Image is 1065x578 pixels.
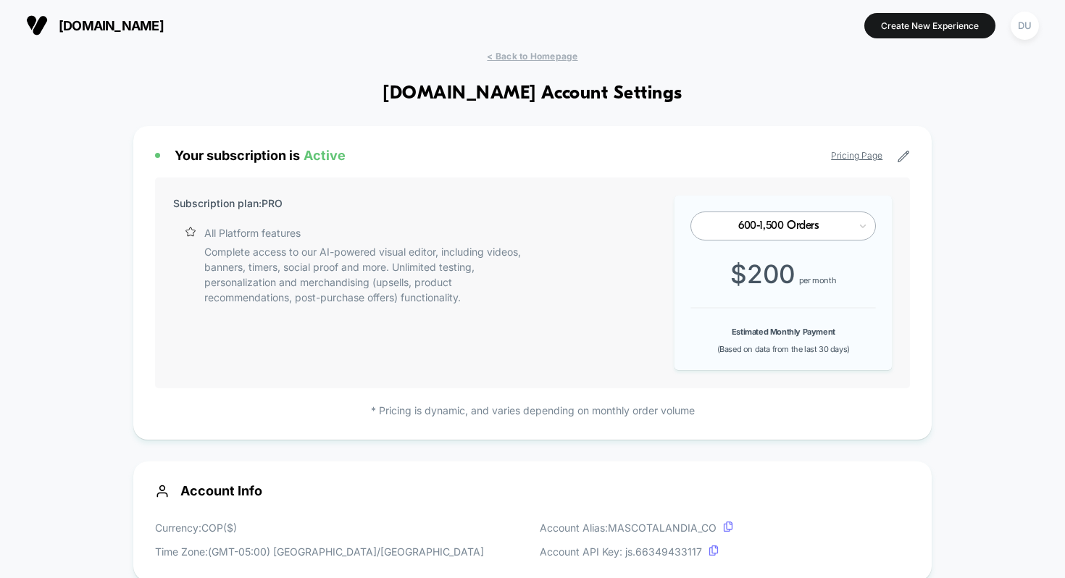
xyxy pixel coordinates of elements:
[59,18,164,33] span: [DOMAIN_NAME]
[717,344,850,354] span: (Based on data from the last 30 days)
[540,544,733,559] p: Account API Key: js. 66349433117
[487,51,577,62] span: < Back to Homepage
[204,244,525,305] p: Complete access to our AI-powered visual editor, including videos, banners, timers, social proof ...
[864,13,995,38] button: Create New Experience
[155,520,484,535] p: Currency: COP ( $ )
[26,14,48,36] img: Visually logo
[1011,12,1039,40] div: DU
[155,544,484,559] p: Time Zone: (GMT-05:00) [GEOGRAPHIC_DATA]/[GEOGRAPHIC_DATA]
[707,219,849,233] div: 600-1,500 Orders
[831,150,882,161] a: Pricing Page
[173,196,283,211] p: Subscription plan: PRO
[1006,11,1043,41] button: DU
[175,148,346,163] span: Your subscription is
[22,14,168,37] button: [DOMAIN_NAME]
[799,275,836,285] span: per month
[732,327,835,337] b: Estimated Monthly Payment
[155,403,911,418] p: * Pricing is dynamic, and varies depending on monthly order volume
[155,483,911,498] span: Account Info
[204,225,301,240] p: All Platform features
[540,520,733,535] p: Account Alias: MASCOTALANDIA_CO
[304,148,346,163] span: Active
[383,83,682,104] h1: [DOMAIN_NAME] Account Settings
[730,259,795,289] span: $ 200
